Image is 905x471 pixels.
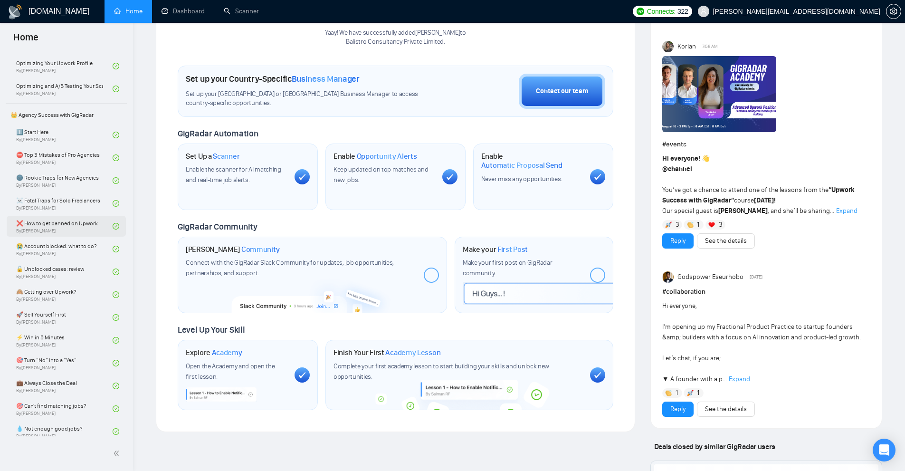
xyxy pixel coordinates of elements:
span: Level Up Your Skill [178,325,245,335]
span: check-circle [113,383,119,389]
a: 1️⃣ Start HereBy[PERSON_NAME] [16,125,113,145]
strong: [PERSON_NAME] [718,207,768,215]
span: Deals closed by similar GigRadar users [650,438,779,455]
span: First Post [497,245,528,254]
span: Make your first post on GigRadar community. [463,259,552,277]
img: 🚀 [687,390,694,396]
span: double-left [113,449,123,458]
span: check-circle [113,428,119,435]
h1: Explore [186,348,242,357]
span: check-circle [113,246,119,252]
a: 🎯 Can't find matching jobs?By[PERSON_NAME] [16,398,113,419]
span: check-circle [113,223,119,230]
h1: Enable [481,152,582,170]
a: 🎯 Turn “No” into a “Yes”By[PERSON_NAME] [16,353,113,374]
span: GigRadar Community [178,221,257,232]
span: 3 [719,220,723,230]
a: 🔓 Unblocked cases: reviewBy[PERSON_NAME] [16,261,113,282]
span: setting [886,8,901,15]
div: Contact our team [536,86,588,96]
span: check-circle [113,360,119,366]
span: @channel [662,165,692,173]
span: Open the Academy and open the first lesson. [186,362,275,381]
span: check-circle [113,86,119,92]
span: check-circle [113,154,119,161]
a: 😭 Account blocked: what to do?By[PERSON_NAME] [16,239,113,260]
a: homeHome [114,7,143,15]
span: check-circle [113,132,119,138]
span: Connect with the GigRadar Slack Community for updates, job opportunities, partnerships, and support. [186,259,394,277]
span: check-circle [113,337,119,344]
h1: Enable [333,152,417,161]
span: Business Manager [292,74,360,84]
a: Optimizing Your Upwork ProfileBy[PERSON_NAME] [16,56,113,77]
span: 👑 Agency Success with GigRadar [7,106,126,125]
span: 3 [676,220,679,230]
span: 1 [697,220,699,230]
span: Complete your first academy lesson to start building your skills and unlock new opportunities. [333,362,549,381]
span: Connects: [647,6,676,17]
a: See the details [705,236,747,246]
span: Academy Lesson [385,348,440,357]
img: ❤️ [708,221,715,228]
img: slackcommunity-bg.png [232,274,393,313]
span: Hi everyone, I’m opening up my Fractional Product Practice to startup founders &amp; builders wit... [662,302,861,383]
span: check-circle [113,63,119,69]
a: searchScanner [224,7,259,15]
a: Reply [670,236,686,246]
span: GigRadar Automation [178,128,258,139]
span: Never miss any opportunities. [481,175,562,183]
img: Korlan [662,41,674,52]
strong: Hi everyone! [662,154,700,163]
h1: Finish Your First [333,348,440,357]
span: check-circle [113,200,119,207]
a: 💧 Not enough good jobs?By[PERSON_NAME] [16,421,113,442]
span: check-circle [113,291,119,298]
strong: [DATE]! [754,196,776,204]
a: 🚀 Sell Yourself FirstBy[PERSON_NAME] [16,307,113,328]
h1: # collaboration [662,287,870,297]
span: Expand [729,375,750,383]
span: check-circle [113,177,119,184]
a: Optimizing and A/B Testing Your Scanner for Better ResultsBy[PERSON_NAME] [16,78,113,99]
button: Reply [662,233,694,249]
a: Reply [670,404,686,414]
span: 👋 [702,154,710,163]
a: dashboardDashboard [162,7,205,15]
button: Contact our team [519,74,605,109]
span: 1 [697,388,699,398]
img: Godspower Eseurhobo [662,271,674,283]
span: 1 [676,388,678,398]
span: 7:59 AM [702,42,718,51]
button: See the details [697,402,755,417]
button: Reply [662,402,694,417]
a: ❌ How to get banned on UpworkBy[PERSON_NAME] [16,216,113,237]
h1: # events [662,139,870,150]
span: Home [6,30,46,50]
span: Korlan [677,41,696,52]
span: user [700,8,707,15]
button: setting [886,4,901,19]
span: Set up your [GEOGRAPHIC_DATA] or [GEOGRAPHIC_DATA] Business Manager to access country-specific op... [186,90,438,108]
span: Godspower Eseurhobo [677,272,743,282]
h1: Set up your Country-Specific [186,74,360,84]
span: Automatic Proposal Send [481,161,562,170]
img: logo [8,4,23,19]
button: See the details [697,233,755,249]
span: Keep updated on top matches and new jobs. [333,165,429,184]
span: Expand [836,207,857,215]
img: 👏 [687,221,694,228]
a: 🌚 Rookie Traps for New AgenciesBy[PERSON_NAME] [16,170,113,191]
a: See the details [705,404,747,414]
span: Community [241,245,280,254]
span: Academy [212,348,242,357]
p: Balistro Consultancy Private Limited . [325,38,466,47]
img: F09ASNL5WRY-GR%20Academy%20-%20Tamara%20Levit.png [662,56,776,132]
a: 💼 Always Close the DealBy[PERSON_NAME] [16,375,113,396]
span: [DATE] [750,273,762,281]
a: setting [886,8,901,15]
h1: [PERSON_NAME] [186,245,280,254]
span: Enable the scanner for AI matching and real-time job alerts. [186,165,281,184]
span: Scanner [213,152,239,161]
h1: Set Up a [186,152,239,161]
